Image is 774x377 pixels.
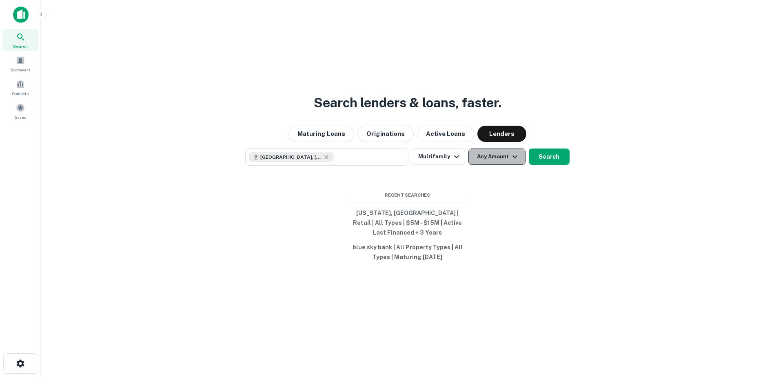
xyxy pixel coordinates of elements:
[314,93,501,113] h3: Search lenders & loans, faster.
[11,67,30,73] span: Borrowers
[412,149,465,165] button: Multifamily
[346,240,469,264] button: blue sky bank | All Property Types | All Types | Maturing [DATE]
[2,76,38,98] a: Contacts
[468,149,526,165] button: Any Amount
[12,90,29,97] span: Contacts
[2,53,38,75] a: Borrowers
[733,312,774,351] iframe: Chat Widget
[288,126,354,142] button: Maturing Loans
[260,153,322,161] span: [GEOGRAPHIC_DATA], [GEOGRAPHIC_DATA], [GEOGRAPHIC_DATA]
[15,114,27,120] span: Saved
[346,192,469,199] span: Recent Searches
[2,29,38,51] a: Search
[13,43,28,49] span: Search
[417,126,474,142] button: Active Loans
[357,126,414,142] button: Originations
[245,149,408,166] button: [GEOGRAPHIC_DATA], [GEOGRAPHIC_DATA], [GEOGRAPHIC_DATA]
[529,149,570,165] button: Search
[13,7,29,23] img: capitalize-icon.png
[477,126,526,142] button: Lenders
[346,206,469,240] button: [US_STATE], [GEOGRAPHIC_DATA] | Retail | All Types | $5M - $15M | Active Last Financed + 3 Years
[2,100,38,122] a: Saved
